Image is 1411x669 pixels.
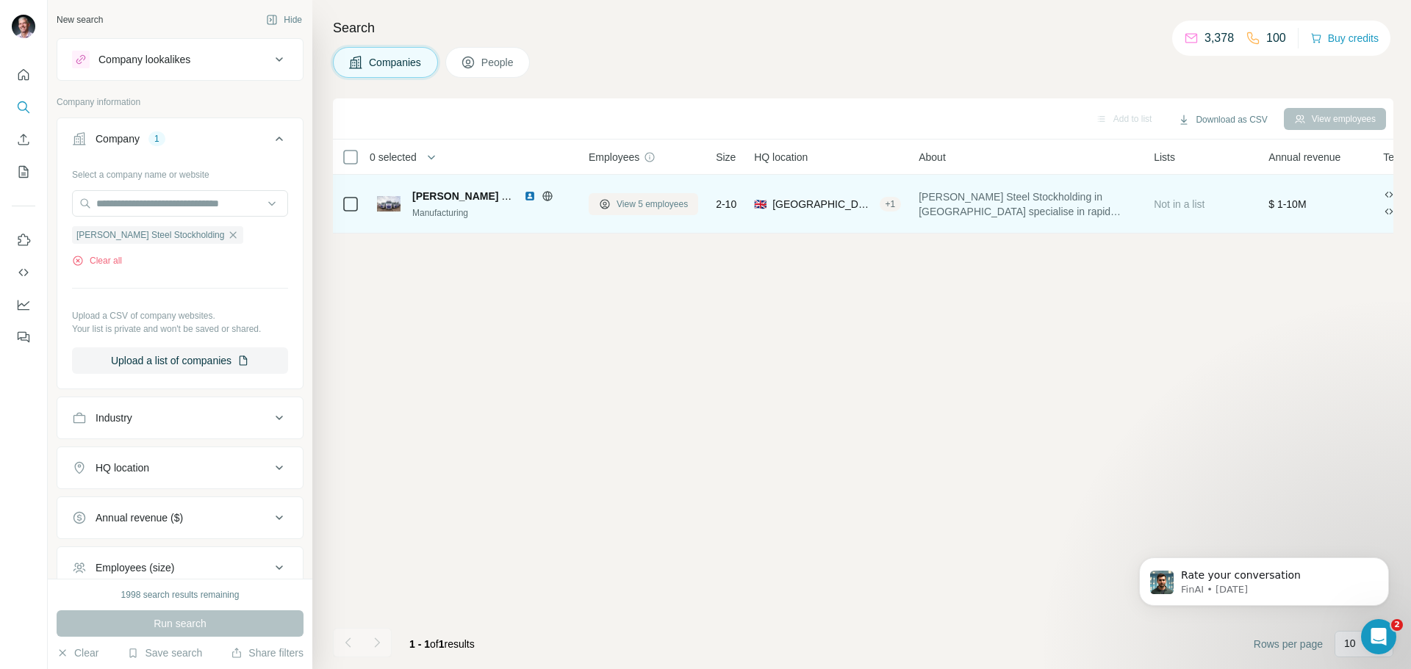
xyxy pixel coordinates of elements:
div: 1 [148,132,165,145]
button: Search [12,94,35,120]
span: 🇬🇧 [754,197,766,211]
button: Quick start [12,62,35,88]
span: Rows per page [1254,637,1323,651]
span: About [919,150,946,164]
div: Manufacturing [412,206,571,220]
p: 3,378 [1204,29,1234,47]
span: [PERSON_NAME] Steel Stockholding [412,190,594,202]
div: HQ location [96,460,149,475]
div: Company lookalikes [98,52,190,67]
p: 100 [1266,29,1286,47]
span: 2 [1391,619,1403,631]
span: [GEOGRAPHIC_DATA], [GEOGRAPHIC_DATA]|[GEOGRAPHIC_DATA]|[GEOGRAPHIC_DATA] ([GEOGRAPHIC_DATA])|[GEO... [772,197,873,211]
button: Feedback [12,324,35,350]
div: Annual revenue ($) [96,510,183,525]
span: $ 1-10M [1268,198,1306,210]
span: Lists [1154,150,1175,164]
span: 0 selected [370,150,417,164]
span: Employees [589,150,639,164]
span: Companies [369,55,423,70]
div: Company [96,131,140,146]
div: Employees (size) [96,560,174,575]
iframe: Intercom notifications message [1117,527,1411,629]
span: [PERSON_NAME] Steel Stockholding [76,228,224,242]
button: Employees (size) [57,550,303,585]
span: Annual revenue [1268,150,1340,164]
span: View 5 employees [617,198,688,211]
span: results [409,638,475,650]
button: Dashboard [12,292,35,318]
span: HQ location [754,150,808,164]
img: LinkedIn logo [524,190,536,202]
img: Logo of Michael Barugh Steel Stockholding [377,196,401,211]
button: Hide [256,9,312,31]
span: People [481,55,515,70]
p: Upload a CSV of company websites. [72,309,288,322]
button: Company1 [57,121,303,162]
button: Company lookalikes [57,42,303,77]
button: Share filters [231,646,304,660]
span: 2-10 [716,197,736,211]
div: New search [57,13,103,26]
div: Select a company name or website [72,162,288,181]
p: Company information [57,95,304,109]
div: 1998 search results remaining [121,588,240,601]
span: [PERSON_NAME] Steel Stockholding in [GEOGRAPHIC_DATA] specialise in rapid supply and delivery of ... [919,189,1136,219]
p: Your list is private and won't be saved or shared. [72,322,288,336]
button: HQ location [57,450,303,485]
button: Upload a list of companies [72,347,288,374]
button: Use Surfe on LinkedIn [12,227,35,253]
button: Clear all [72,254,122,267]
button: Buy credits [1310,28,1379,48]
div: Industry [96,411,132,425]
iframe: Intercom live chat [1361,619,1396,654]
button: Industry [57,400,303,435]
button: Enrich CSV [12,126,35,153]
img: Avatar [12,15,35,38]
button: Save search [127,646,202,660]
h4: Search [333,18,1393,38]
button: View 5 employees [589,193,698,215]
span: Not in a list [1154,198,1204,210]
button: Annual revenue ($) [57,500,303,535]
div: + 1 [880,198,902,211]
button: Clear [57,646,98,660]
span: 1 - 1 [409,638,430,650]
span: Size [716,150,736,164]
span: 1 [439,638,445,650]
span: of [430,638,439,650]
button: Use Surfe API [12,259,35,286]
button: My lists [12,159,35,185]
button: Download as CSV [1168,109,1277,131]
p: 10 [1344,636,1356,651]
